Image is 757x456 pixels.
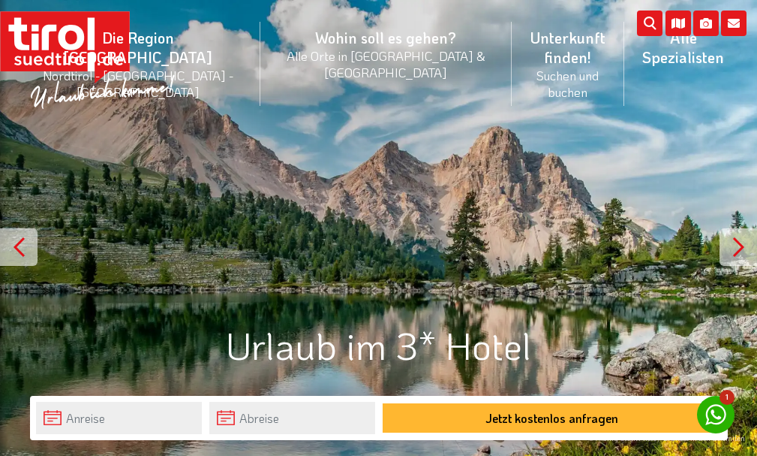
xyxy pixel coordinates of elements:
[36,402,202,434] input: Anreise
[665,11,691,36] i: Karte öffnen
[278,47,494,80] small: Alle Orte in [GEOGRAPHIC_DATA] & [GEOGRAPHIC_DATA]
[512,11,624,116] a: Unterkunft finden!Suchen und buchen
[530,67,606,100] small: Suchen und buchen
[693,11,719,36] i: Fotogalerie
[719,390,734,405] span: 1
[721,11,746,36] i: Kontakt
[383,403,722,433] button: Jetzt kostenlos anfragen
[697,396,734,433] a: 1
[260,11,512,97] a: Wohin soll es gehen?Alle Orte in [GEOGRAPHIC_DATA] & [GEOGRAPHIC_DATA]
[33,67,242,100] small: Nordtirol - [GEOGRAPHIC_DATA] - [GEOGRAPHIC_DATA]
[624,11,742,83] a: Alle Spezialisten
[30,325,728,366] h1: Urlaub im 3* Hotel
[15,11,260,116] a: Die Region [GEOGRAPHIC_DATA]Nordtirol - [GEOGRAPHIC_DATA] - [GEOGRAPHIC_DATA]
[209,402,375,434] input: Abreise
